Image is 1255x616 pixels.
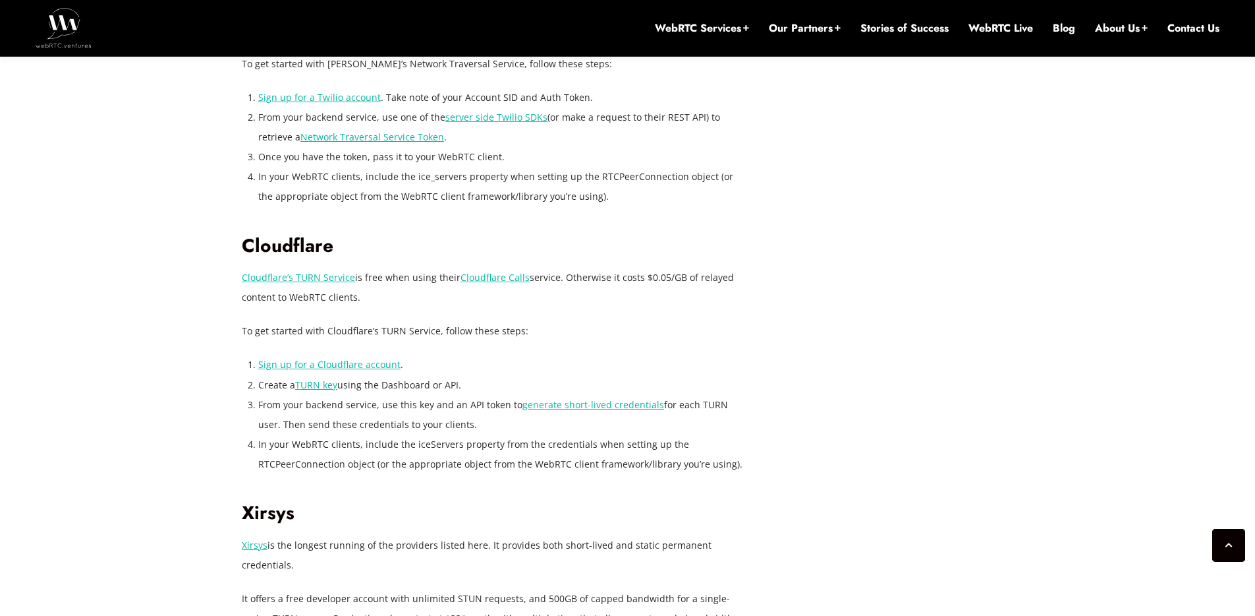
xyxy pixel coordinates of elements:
[460,271,530,284] a: Cloudflare Calls
[860,21,949,36] a: Stories of Success
[258,358,401,371] a: Sign up for a Cloudflare account
[655,21,749,36] a: WebRTC Services
[242,235,749,258] h2: Cloudflare
[258,91,381,104] a: Sign up for a Twilio account
[1095,21,1148,36] a: About Us
[242,539,267,551] a: Xirsys
[295,379,337,391] a: TURN key
[300,131,444,143] a: Network Traversal Service Token
[1167,21,1219,36] a: Contact Us
[242,502,749,525] h2: Xirsys
[242,536,749,575] p: is the longest running of the providers listed here. It provides both short-lived and static perm...
[242,271,355,284] a: Cloudflare’s TURN Service
[258,108,749,147] li: From your backend service, use one of the (or make a request to their REST API) to retrieve a .
[258,88,749,108] li: . Take note of your Account SID and Auth Token.
[258,435,749,474] li: In your WebRTC clients, include the iceServers property from the credentials when setting up the ...
[242,321,749,341] p: To get started with Cloudflare’s TURN Service, follow these steps:
[968,21,1033,36] a: WebRTC Live
[258,355,749,375] li: .
[1053,21,1075,36] a: Blog
[242,268,749,307] p: is free when using their service. Otherwise it costs $0.05/GB of relayed content to WebRTC clients.
[769,21,841,36] a: Our Partners
[258,375,749,395] li: Create a using the Dashboard or API.
[258,395,749,435] li: From your backend service, use this key and an API token to for each TURN user. Then send these c...
[258,167,749,206] li: In your WebRTC clients, include the ice_servers property when setting up the RTCPeerConnection ob...
[258,147,749,167] li: Once you have the token, pass it to your WebRTC client.
[445,111,547,123] a: server side Twilio SDKs
[36,8,92,47] img: WebRTC.ventures
[522,398,664,411] a: generate short-lived credentials
[242,54,749,74] p: To get started with [PERSON_NAME]’s Network Traversal Service, follow these steps:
